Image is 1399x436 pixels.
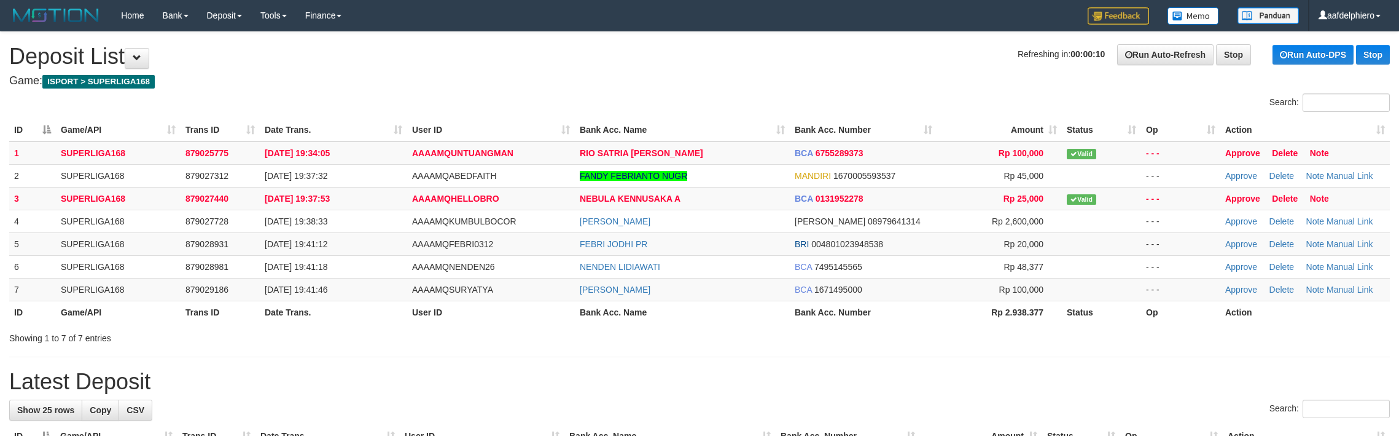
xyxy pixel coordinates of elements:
[1141,210,1220,232] td: - - -
[265,239,327,249] span: [DATE] 19:41:12
[1225,171,1257,181] a: Approve
[1306,285,1325,295] a: Note
[937,119,1062,141] th: Amount: activate to sort column ascending
[795,148,813,158] span: BCA
[265,148,330,158] span: [DATE] 19:34:05
[1269,239,1294,249] a: Delete
[1003,262,1043,272] span: Rp 48,377
[868,216,921,226] span: Copy 08979641314 to clipboard
[82,400,119,421] a: Copy
[580,148,703,158] a: RIO SATRIA [PERSON_NAME]
[816,148,863,158] span: Copy 6755289373 to clipboard
[407,301,575,323] th: User ID
[260,301,407,323] th: Date Trans.
[1327,171,1373,181] a: Manual Link
[580,285,650,295] a: [PERSON_NAME]
[1306,171,1325,181] a: Note
[795,285,812,295] span: BCA
[795,194,813,204] span: BCA
[9,327,574,344] div: Showing 1 to 7 of 7 entries
[9,119,56,141] th: ID: activate to sort column descending
[1167,7,1219,25] img: Button%20Memo.svg
[56,301,181,323] th: Game/API
[181,119,260,141] th: Trans ID: activate to sort column ascending
[185,148,228,158] span: 879025775
[1141,141,1220,165] td: - - -
[1356,45,1390,65] a: Stop
[9,6,103,25] img: MOTION_logo.png
[1327,239,1373,249] a: Manual Link
[795,216,865,226] span: [PERSON_NAME]
[90,405,111,415] span: Copy
[1225,239,1257,249] a: Approve
[9,44,1390,69] h1: Deposit List
[56,278,181,301] td: SUPERLIGA168
[9,164,56,187] td: 2
[412,171,497,181] span: AAAAMQABEDFAITH
[1225,262,1257,272] a: Approve
[1306,262,1325,272] a: Note
[795,239,809,249] span: BRI
[1003,194,1043,204] span: Rp 25,000
[1269,93,1390,112] label: Search:
[1269,262,1294,272] a: Delete
[1303,93,1390,112] input: Search:
[1269,400,1390,418] label: Search:
[1070,49,1105,59] strong: 00:00:10
[1327,262,1373,272] a: Manual Link
[9,232,56,255] td: 5
[1220,301,1390,323] th: Action
[795,171,831,181] span: MANDIRI
[811,239,883,249] span: Copy 004801023948538 to clipboard
[9,255,56,278] td: 6
[816,194,863,204] span: Copy 0131952278 to clipboard
[17,405,74,415] span: Show 25 rows
[1067,194,1096,205] span: Valid transaction
[1003,239,1043,249] span: Rp 20,000
[1225,285,1257,295] a: Approve
[265,285,327,295] span: [DATE] 19:41:46
[56,164,181,187] td: SUPERLIGA168
[1272,148,1298,158] a: Delete
[265,194,330,204] span: [DATE] 19:37:53
[1272,45,1354,65] a: Run Auto-DPS
[56,232,181,255] td: SUPERLIGA168
[1327,285,1373,295] a: Manual Link
[185,262,228,272] span: 879028981
[999,148,1043,158] span: Rp 100,000
[1216,44,1251,65] a: Stop
[185,216,228,226] span: 879027728
[412,194,499,204] span: AAAAMQHELLOBRO
[1225,148,1260,158] a: Approve
[9,400,82,421] a: Show 25 rows
[185,285,228,295] span: 879029186
[1141,232,1220,255] td: - - -
[1306,239,1325,249] a: Note
[412,239,493,249] span: AAAAMQFEBRI0312
[56,210,181,232] td: SUPERLIGA168
[999,285,1043,295] span: Rp 100,000
[1269,171,1294,181] a: Delete
[412,216,516,226] span: AAAAMQKUMBULBOCOR
[1303,400,1390,418] input: Search:
[580,194,680,204] a: NEBULA KENNUSAKA A
[1237,7,1299,24] img: panduan.png
[1141,255,1220,278] td: - - -
[1141,301,1220,323] th: Op
[412,148,513,158] span: AAAAMQUNTUANGMAN
[412,285,493,295] span: AAAAMQSURYATYA
[56,141,181,165] td: SUPERLIGA168
[1062,301,1141,323] th: Status
[119,400,152,421] a: CSV
[575,301,790,323] th: Bank Acc. Name
[580,216,650,226] a: [PERSON_NAME]
[9,370,1390,394] h1: Latest Deposit
[575,119,790,141] th: Bank Acc. Name: activate to sort column ascending
[790,301,937,323] th: Bank Acc. Number
[1220,119,1390,141] th: Action: activate to sort column ascending
[992,216,1043,226] span: Rp 2,600,000
[1141,187,1220,210] td: - - -
[1141,164,1220,187] td: - - -
[1067,149,1096,159] span: Valid transaction
[1327,216,1373,226] a: Manual Link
